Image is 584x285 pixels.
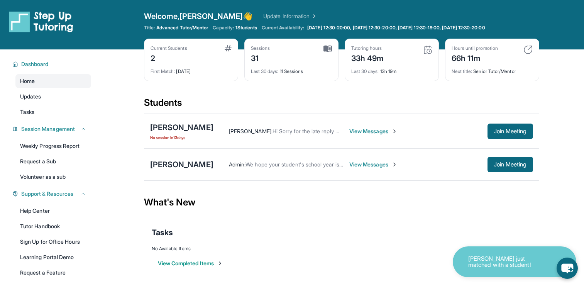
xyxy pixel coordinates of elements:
div: Hours until promotion [452,45,498,51]
a: Sign Up for Office Hours [15,235,91,249]
button: Dashboard [18,60,86,68]
span: Last 30 days : [251,68,279,74]
span: No session in 13 days [150,134,213,141]
span: Updates [20,93,41,100]
img: card [225,45,232,51]
div: Sessions [251,45,270,51]
img: logo [9,11,73,32]
button: Join Meeting [488,124,533,139]
div: 11 Sessions [251,64,332,75]
img: card [423,45,432,54]
span: View Messages [349,161,398,168]
span: Tasks [20,108,34,116]
span: Next title : [452,68,472,74]
span: View Messages [349,127,398,135]
button: Support & Resources [18,190,86,198]
img: Chevron Right [310,12,317,20]
img: card [323,45,332,52]
div: Current Students [151,45,187,51]
img: Chevron-Right [391,161,398,168]
div: [PERSON_NAME] [150,159,213,170]
a: Updates [15,90,91,103]
button: View Completed Items [158,260,223,267]
span: Welcome, [PERSON_NAME] 👋 [144,11,253,22]
a: Tutor Handbook [15,219,91,233]
span: Capacity: [213,25,234,31]
span: Title: [144,25,155,31]
a: Home [15,74,91,88]
a: Request a Feature [15,266,91,280]
a: Update Information [263,12,317,20]
span: Advanced Tutor/Mentor [156,25,208,31]
span: Join Meeting [494,162,527,167]
span: [DATE] 12:30-20:00, [DATE] 12:30-20:00, [DATE] 12:30-18:00, [DATE] 12:30-20:00 [307,25,485,31]
span: Home [20,77,35,85]
div: [DATE] [151,64,232,75]
span: Admin : [229,161,245,168]
a: Tasks [15,105,91,119]
div: What's New [144,185,539,219]
div: 13h 19m [351,64,432,75]
button: chat-button [557,258,578,279]
span: Join Meeting [494,129,527,134]
a: Learning Portal Demo [15,250,91,264]
div: No Available Items [152,246,532,252]
div: Senior Tutor/Mentor [452,64,533,75]
span: Dashboard [21,60,49,68]
span: 1 Students [235,25,257,31]
span: Session Management [21,125,75,133]
span: First Match : [151,68,175,74]
a: Help Center [15,204,91,218]
span: Current Availability: [262,25,304,31]
div: Tutoring hours [351,45,384,51]
p: [PERSON_NAME] just matched with a student! [468,256,545,268]
div: [PERSON_NAME] [150,122,213,133]
a: [DATE] 12:30-20:00, [DATE] 12:30-20:00, [DATE] 12:30-18:00, [DATE] 12:30-20:00 [306,25,486,31]
div: 66h 11m [452,51,498,64]
img: Chevron-Right [391,128,398,134]
a: Weekly Progress Report [15,139,91,153]
button: Join Meeting [488,157,533,172]
div: 33h 49m [351,51,384,64]
img: card [523,45,533,54]
span: [PERSON_NAME] : [229,128,273,134]
span: Last 30 days : [351,68,379,74]
span: Support & Resources [21,190,73,198]
a: Volunteer as a sub [15,170,91,184]
button: Session Management [18,125,86,133]
a: Request a Sub [15,154,91,168]
div: 31 [251,51,270,64]
span: Tasks [152,227,173,238]
div: Students [144,97,539,114]
div: 2 [151,51,187,64]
